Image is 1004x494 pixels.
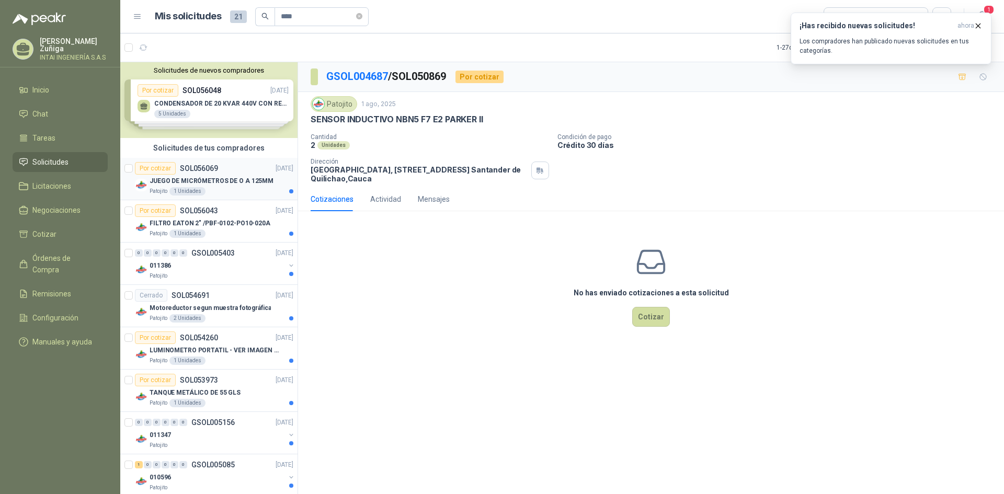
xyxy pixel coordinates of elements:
div: 0 [153,249,161,257]
p: Patojito [150,484,167,492]
div: Solicitudes de tus compradores [120,138,298,158]
a: Licitaciones [13,176,108,196]
div: 1 Unidades [169,399,206,407]
a: 0 0 0 0 0 0 GSOL005403[DATE] Company Logo011386Patojito [135,247,295,280]
p: [DATE] [276,248,293,258]
div: Cotizaciones [311,193,353,205]
p: 010596 [150,473,171,482]
div: Unidades [317,141,350,150]
p: 011386 [150,261,171,271]
div: 0 [162,419,169,426]
div: 0 [144,249,152,257]
p: Patojito [150,229,167,238]
div: Por cotizar [135,204,176,217]
div: Por cotizar [135,374,176,386]
a: Inicio [13,80,108,100]
div: Cerrado [135,289,167,302]
p: Condición de pago [557,133,1000,141]
div: Por cotizar [135,162,176,175]
div: 0 [162,461,169,468]
span: Configuración [32,312,78,324]
p: [DATE] [276,375,293,385]
a: Solicitudes [13,152,108,172]
h3: ¡Has recibido nuevas solicitudes! [800,21,953,30]
a: Por cotizarSOL053973[DATE] Company LogoTANQUE METÁLICO DE 55 GLSPatojito1 Unidades [120,370,298,412]
h3: No has enviado cotizaciones a esta solicitud [574,287,729,298]
p: [DATE] [276,418,293,428]
div: 0 [144,419,152,426]
div: Todas [830,11,852,22]
div: Mensajes [418,193,450,205]
img: Company Logo [135,390,147,403]
img: Company Logo [135,348,147,361]
p: SOL056069 [180,165,218,172]
p: 1 ago, 2025 [361,99,396,109]
p: LUMINOMETRO PORTATIL - VER IMAGEN ADJUNTA [150,346,280,355]
span: close-circle [356,13,362,19]
img: Logo peakr [13,13,66,25]
a: Negociaciones [13,200,108,220]
a: 0 0 0 0 0 0 GSOL005156[DATE] Company Logo011347Patojito [135,416,295,450]
div: 1 Unidades [169,357,206,365]
p: GSOL005156 [191,419,235,426]
a: Órdenes de Compra [13,248,108,280]
span: Órdenes de Compra [32,252,98,275]
div: 2 Unidades [169,314,206,323]
div: 0 [179,249,187,257]
a: GSOL004687 [326,70,388,83]
p: [DATE] [276,333,293,343]
p: [GEOGRAPHIC_DATA], [STREET_ADDRESS] Santander de Quilichao , Cauca [311,165,527,183]
div: 1 Unidades [169,229,206,238]
p: / SOL050869 [326,68,447,85]
p: [DATE] [276,206,293,216]
div: 0 [170,419,178,426]
p: Patojito [150,441,167,450]
p: [DATE] [276,460,293,470]
a: Chat [13,104,108,124]
p: [DATE] [276,164,293,174]
div: 0 [153,461,161,468]
p: Patojito [150,357,167,365]
button: ¡Has recibido nuevas solicitudes!ahora Los compradores han publicado nuevas solicitudes en tus ca... [791,13,991,64]
div: 0 [162,249,169,257]
div: Por cotizar [455,71,504,83]
span: Manuales y ayuda [32,336,92,348]
h1: Mis solicitudes [155,9,222,24]
img: Company Logo [313,98,324,110]
button: 1 [973,7,991,26]
a: Manuales y ayuda [13,332,108,352]
button: Cotizar [632,307,670,327]
img: Company Logo [135,433,147,445]
span: 1 [983,5,995,15]
span: Remisiones [32,288,71,300]
a: Configuración [13,308,108,328]
p: SENSOR INDUCTIVO NBN5 F7 E2 PARKER II [311,114,483,125]
p: SOL054260 [180,334,218,341]
div: 0 [144,461,152,468]
div: 0 [179,419,187,426]
div: Patojito [311,96,357,112]
p: TANQUE METÁLICO DE 55 GLS [150,388,241,398]
img: Company Logo [135,475,147,488]
p: SOL053973 [180,376,218,384]
a: Por cotizarSOL056069[DATE] Company LogoJUEGO DE MICRÓMETROS DE O A 125MMPatojito1 Unidades [120,158,298,200]
p: INTAI INGENIERÍA S.A.S [40,54,108,61]
div: 0 [135,419,143,426]
a: 1 0 0 0 0 0 GSOL005085[DATE] Company Logo010596Patojito [135,458,295,492]
span: Tareas [32,132,55,144]
p: SOL056043 [180,207,218,214]
div: 0 [153,419,161,426]
p: GSOL005403 [191,249,235,257]
div: Actividad [370,193,401,205]
div: 0 [170,461,178,468]
p: Patojito [150,272,167,280]
a: Por cotizarSOL056043[DATE] Company LogoFILTRO EATON 2" /PBF-0102-PO10-020APatojito1 Unidades [120,200,298,243]
span: Chat [32,108,48,120]
span: ahora [957,21,974,30]
p: SOL054691 [172,292,210,299]
span: search [261,13,269,20]
div: Solicitudes de nuevos compradoresPor cotizarSOL056048[DATE] CONDENSADOR DE 20 KVAR 440V CON RESIS... [120,62,298,138]
span: close-circle [356,12,362,21]
div: 0 [170,249,178,257]
div: 0 [135,249,143,257]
